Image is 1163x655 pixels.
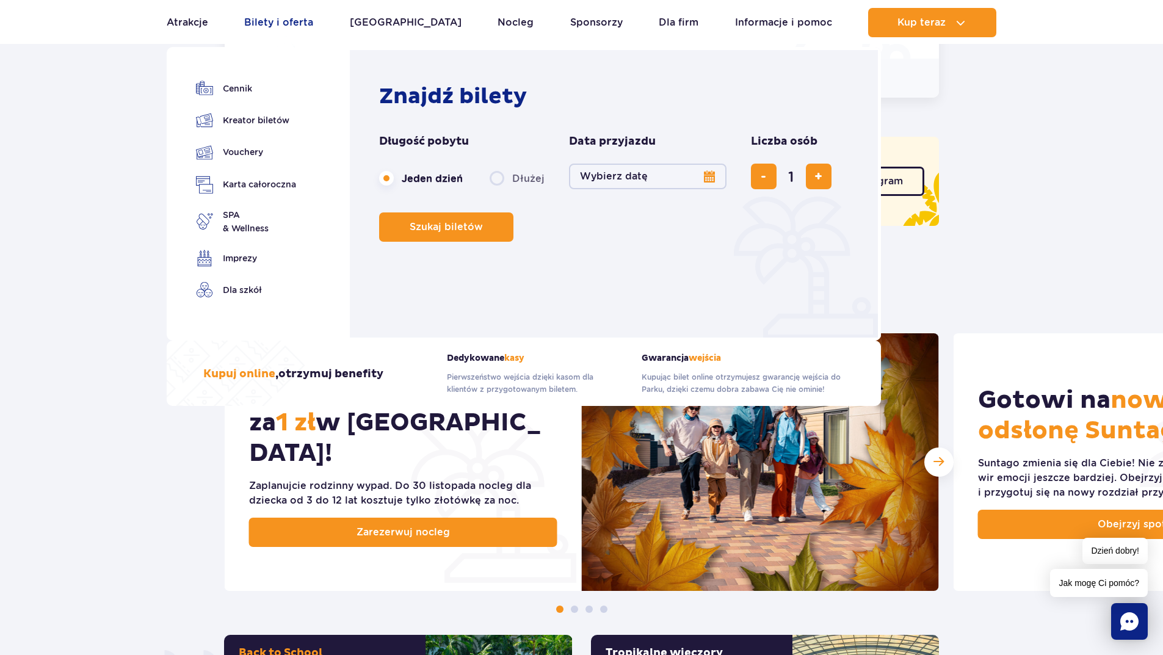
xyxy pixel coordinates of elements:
label: Dłużej [490,165,545,191]
a: SPA& Wellness [196,208,296,235]
span: Liczba osób [751,134,817,149]
label: Jeden dzień [379,165,463,191]
h2: Znajdź bilety [379,83,855,110]
a: Informacje i pomoc [735,8,832,37]
p: Kupując bilet online otrzymujesz gwarancję wejścia do Parku, dzięki czemu dobra zabawa Cię nie om... [642,371,844,396]
div: Chat [1111,603,1148,640]
a: Cennik [196,80,296,97]
a: Vouchery [196,143,296,161]
a: Dla firm [659,8,698,37]
span: Kup teraz [897,17,946,28]
button: Szukaj biletów [379,212,513,242]
span: Długość pobytu [379,134,469,149]
button: dodaj bilet [806,164,831,189]
a: Imprezy [196,250,296,267]
strong: Gwarancja [642,353,844,363]
span: Jak mogę Ci pomóc? [1050,569,1148,597]
span: 1 zł [276,408,316,438]
form: Planowanie wizyty w Park of Poland [379,134,855,242]
a: Bilety i oferta [244,8,313,37]
img: Mały Gość za 1&nbsp;zł w&nbsp;Suntago Village! [582,333,939,591]
button: Kup teraz [868,8,996,37]
a: Karta całoroczna [196,176,296,194]
div: Następny slajd [924,447,954,477]
a: Zarezerwuj nocleg [249,518,557,547]
span: wejścia [689,353,721,363]
span: Zarezerwuj nocleg [357,525,450,540]
a: Dla szkół [196,281,296,299]
strong: Dedykowane [447,353,623,363]
a: Kreator biletów [196,112,296,129]
span: Data przyjazdu [569,134,656,149]
a: Atrakcje [167,8,208,37]
span: Szukaj biletów [410,222,483,233]
span: Kupuj online [203,367,275,381]
button: usuń bilet [751,164,777,189]
span: kasy [504,353,524,363]
a: Nocleg [498,8,534,37]
h2: Mały Gość za w [GEOGRAPHIC_DATA]! [249,377,557,469]
a: Sponsorzy [570,8,623,37]
button: Wybierz datę [569,164,726,189]
div: Zaplanujcie rodzinny wypad. Do 30 listopada nocleg dla dziecka od 3 do 12 lat kosztuje tylko złot... [249,479,557,508]
input: liczba biletów [777,162,806,191]
span: Dzień dobry! [1082,538,1148,564]
a: [GEOGRAPHIC_DATA] [350,8,462,37]
h3: , otrzymuj benefity [203,367,383,382]
p: Pierwszeństwo wejścia dzięki kasom dla klientów z przygotowanym biletem. [447,371,623,396]
span: SPA & Wellness [223,208,269,235]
